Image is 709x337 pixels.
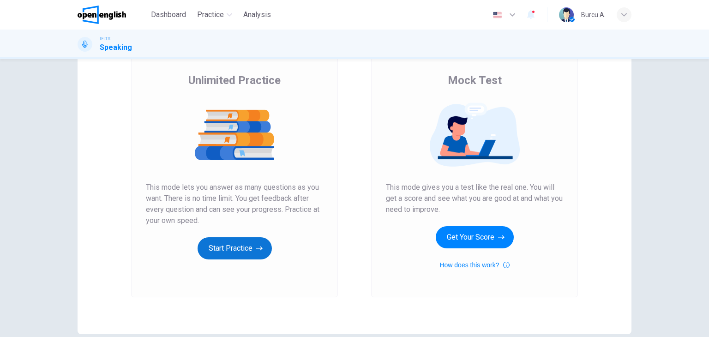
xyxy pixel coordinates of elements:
span: Mock Test [448,73,502,88]
img: OpenEnglish logo [78,6,126,24]
a: OpenEnglish logo [78,6,147,24]
button: Start Practice [198,237,272,259]
button: Analysis [240,6,275,23]
span: This mode lets you answer as many questions as you want. There is no time limit. You get feedback... [146,182,323,226]
img: Profile picture [559,7,574,22]
span: IELTS [100,36,110,42]
h1: Speaking [100,42,132,53]
span: This mode gives you a test like the real one. You will get a score and see what you are good at a... [386,182,563,215]
button: Dashboard [147,6,190,23]
img: en [492,12,503,18]
button: How does this work? [439,259,509,271]
button: Get Your Score [436,226,514,248]
span: Dashboard [151,9,186,20]
div: Burcu A. [581,9,606,20]
span: Unlimited Practice [188,73,281,88]
span: Practice [197,9,224,20]
span: Analysis [243,9,271,20]
button: Practice [193,6,236,23]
